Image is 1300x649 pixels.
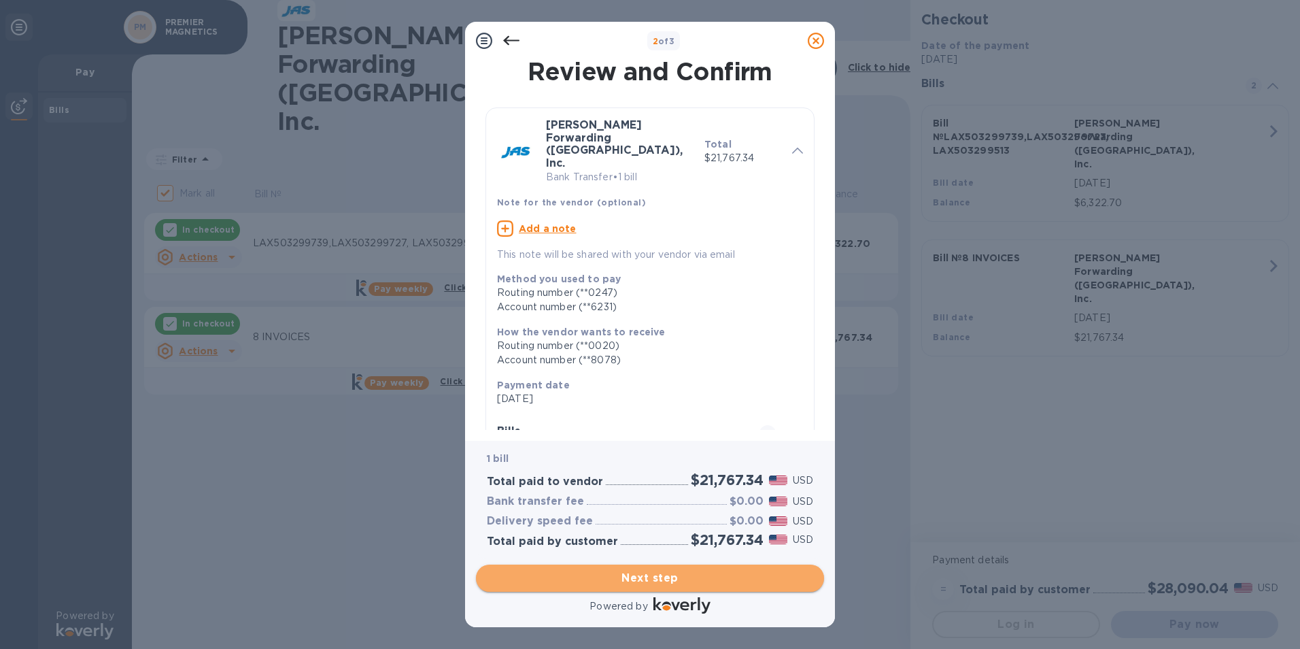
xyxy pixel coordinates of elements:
[589,599,647,614] p: Powered by
[546,170,694,184] p: Bank Transfer • 1 bill
[487,453,509,464] b: 1 bill
[497,248,803,262] p: This note will be shared with your vendor via email
[793,495,813,509] p: USD
[793,533,813,547] p: USD
[487,515,593,528] h3: Delivery speed fee
[793,514,813,529] p: USD
[497,273,621,284] b: Method you used to pay
[691,531,764,548] h2: $21,767.34
[497,380,570,390] b: Payment date
[487,476,603,488] h3: Total paid to vendor
[769,476,787,485] img: USD
[497,327,666,337] b: How the vendor wants to receive
[704,139,732,150] b: Total
[497,197,646,207] b: Note for the vendor (optional)
[497,353,792,367] div: Account number (**8078)
[497,339,792,353] div: Routing number (**0020)
[704,151,781,165] p: $21,767.34
[730,495,764,508] h3: $0.00
[653,597,711,614] img: Logo
[1232,584,1300,649] iframe: Chat Widget
[497,392,792,406] p: [DATE]
[476,565,824,592] button: Next step
[769,516,787,526] img: USD
[483,57,817,86] h1: Review and Confirm
[487,570,813,586] span: Next step
[653,36,675,46] b: of 3
[769,535,787,544] img: USD
[759,425,776,442] span: 1
[497,286,792,300] div: Routing number (**0247)
[546,118,683,169] b: [PERSON_NAME] Forwarding ([GEOGRAPHIC_DATA]), Inc.
[730,515,764,528] h3: $0.00
[769,497,787,506] img: USD
[793,473,813,488] p: USD
[653,36,658,46] span: 2
[497,119,803,262] div: [PERSON_NAME] Forwarding ([GEOGRAPHIC_DATA]), Inc.Bank Transfer•1 billTotal$21,767.34Note for the...
[497,300,792,314] div: Account number (**6231)
[691,471,764,488] h2: $21,767.34
[487,535,618,548] h3: Total paid by customer
[497,425,743,438] h3: Bills
[519,223,577,234] u: Add a note
[487,495,584,508] h3: Bank transfer fee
